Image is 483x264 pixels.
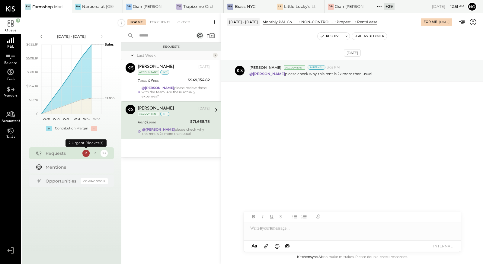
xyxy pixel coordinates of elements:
[277,4,283,10] div: LL
[138,70,159,75] div: Accountant
[283,242,292,250] button: @
[138,64,174,70] div: [PERSON_NAME]
[124,45,218,49] div: Requests
[66,139,107,147] div: 2 Urgent Blocker(s)
[6,135,15,139] span: Tasks
[26,56,38,60] text: $508.1K
[138,78,186,84] div: Taxes & Fees
[4,94,18,97] span: Vendors
[314,213,322,221] button: Add URL
[7,78,15,81] span: Cash
[467,2,477,11] button: No
[138,119,188,125] div: Rent/Lease
[250,243,259,249] button: Aa
[29,98,38,102] text: $127K
[284,65,305,70] div: Accountant
[142,127,210,136] div: please check why this rent is 2x more than usual
[105,42,114,46] text: Sales
[384,3,395,10] div: + 29
[263,19,298,24] div: Monthly P&L Comparison
[291,213,299,221] button: Unordered List
[25,4,31,10] div: FM
[46,150,79,156] div: Requests
[83,117,90,121] text: W32
[254,243,257,249] span: a
[335,4,366,9] div: Gran [PERSON_NAME]
[285,243,290,249] span: @
[43,117,50,121] text: W28
[82,4,113,9] div: Narbona at [GEOGRAPHIC_DATA] LLC
[142,127,175,132] strong: @[PERSON_NAME]
[55,126,88,131] div: Contribution Margin
[183,4,214,9] div: Trapizzino Orchard
[138,106,174,112] div: [PERSON_NAME]
[73,117,80,121] text: W31
[431,242,455,250] button: INTERNAL
[101,150,108,157] div: 23
[133,4,164,9] div: Gran [PERSON_NAME] (New)
[7,45,14,49] span: P&L
[142,86,210,98] div: please review these with the team. Are these actually expenses?
[91,150,99,157] div: 2
[277,213,285,221] button: Strikethrough
[4,61,17,65] span: Balance
[174,19,193,25] div: Closed
[0,124,21,141] a: Tasks
[0,66,21,83] a: Cash
[2,119,20,123] span: Accountant
[337,19,354,24] div: Property Expenses
[250,213,257,221] button: Bold
[46,164,105,170] div: Mentions
[147,19,173,25] div: For Clients
[344,49,361,57] div: [DATE]
[46,34,97,39] div: [DATE] - [DATE]
[308,65,325,70] div: Internal
[75,4,81,10] div: Na
[188,77,210,83] div: $949,154.82
[126,4,132,10] div: GB
[249,65,281,70] span: [PERSON_NAME]
[105,96,114,100] text: Labor
[62,117,70,121] text: W30
[0,108,21,124] a: Accountant
[301,19,334,24] div: NON-CONTROLLABLE EXPENSES
[0,83,21,99] a: Vendors
[53,117,60,121] text: W29
[249,71,372,76] p: please check why this rent is 2x more than usual
[0,17,21,34] a: Queue
[424,20,437,24] div: For Me
[0,50,21,66] a: Balance
[160,112,169,116] div: int
[432,4,464,9] div: [DATE]
[26,84,38,88] text: $254.1K
[5,29,16,32] span: Queue
[259,213,267,221] button: Italic
[439,20,449,24] div: [DATE]
[138,112,159,116] div: Accountant
[198,65,210,69] div: [DATE]
[357,19,377,24] div: Rent/Lease
[127,19,146,25] div: For Me
[227,4,233,10] div: BN
[81,178,108,184] div: Coming Soon
[32,4,63,10] div: Farmshop Marin
[91,126,97,131] div: -
[137,53,211,58] div: Last Week
[142,86,174,90] strong: @[PERSON_NAME]
[318,33,343,40] button: Resolve
[46,126,52,131] div: +
[213,53,218,58] div: 2
[327,65,340,70] span: 3:03 PM
[160,70,169,75] div: int
[235,4,255,9] div: Brass NYC
[0,34,21,50] a: P&L
[249,72,285,76] strong: @[PERSON_NAME]
[227,18,260,26] div: [DATE] - [DATE]
[284,4,315,9] div: Little Lucky's LLC(Lucky's Soho)
[352,33,387,40] button: Flag as Blocker
[190,119,210,125] div: $71,668.78
[176,4,182,10] div: TO
[328,4,334,10] div: GB
[36,112,38,116] text: 0
[268,213,276,221] button: Underline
